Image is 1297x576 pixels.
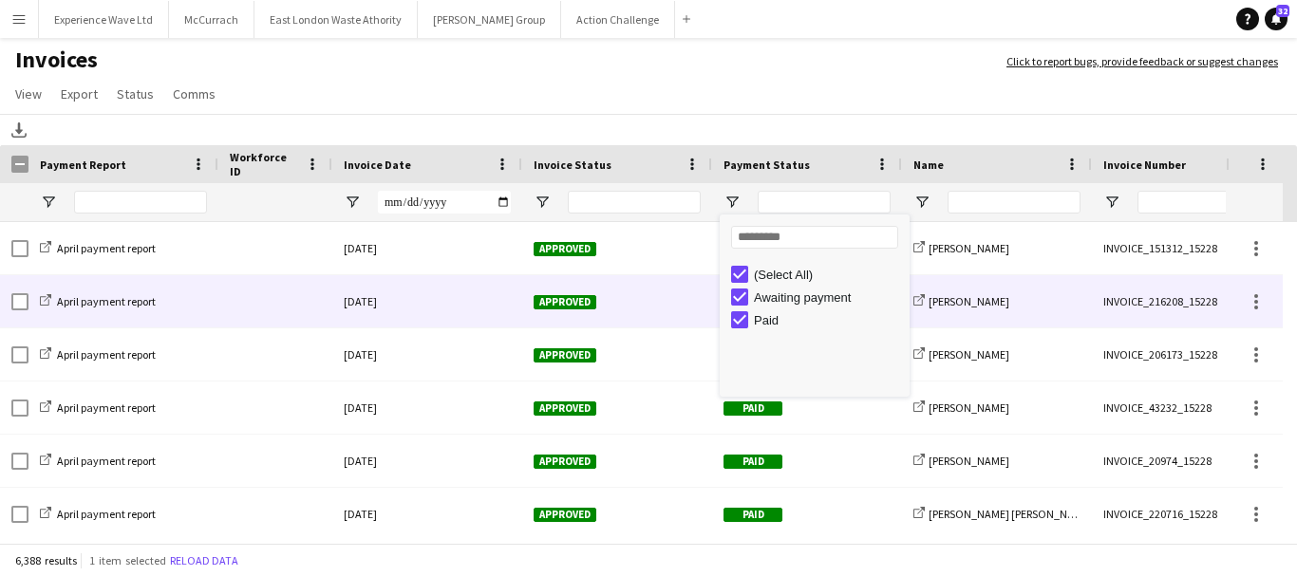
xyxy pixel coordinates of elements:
div: [DATE] [332,275,522,327]
a: April payment report [40,400,156,415]
span: [PERSON_NAME] [929,241,1009,255]
span: Approved [534,242,596,256]
button: Open Filter Menu [344,194,361,211]
input: Search filter values [731,226,898,249]
span: Name [913,158,944,172]
input: Invoice Status Filter Input [568,191,701,214]
span: Payment Status [724,158,810,172]
div: INVOICE_43232_15228 [1092,381,1282,434]
app-action-btn: Download [8,119,30,141]
span: April payment report [57,241,156,255]
span: Workforce ID [230,150,298,178]
div: INVOICE_151312_15228 [1092,222,1282,274]
span: Approved [534,455,596,469]
span: [PERSON_NAME] [929,454,1009,468]
span: Invoice Number [1103,158,1186,172]
span: 1 item selected [89,553,166,567]
span: Comms [173,85,216,102]
a: April payment report [40,241,156,255]
button: [PERSON_NAME] Group [418,1,561,38]
button: McCurrach [169,1,254,38]
button: Open Filter Menu [1103,194,1120,211]
div: Paid [754,313,904,327]
div: INVOICE_20974_15228 [1092,435,1282,487]
button: Open Filter Menu [534,194,551,211]
input: Invoice Number Filter Input [1137,191,1270,214]
div: [DATE] [332,328,522,381]
span: View [15,85,42,102]
span: [PERSON_NAME] [929,294,1009,308]
span: Paid [724,455,782,469]
span: Invoice Status [534,158,611,172]
button: Action Challenge [561,1,675,38]
button: Experience Wave Ltd [39,1,169,38]
span: Approved [534,295,596,309]
div: Column Filter [720,214,910,397]
span: Approved [534,348,596,362]
span: Approved [534,508,596,522]
a: Click to report bugs, provide feedback or suggest changes [1006,53,1278,70]
button: Open Filter Menu [913,194,930,211]
div: Awaiting payment [754,290,904,305]
div: [DATE] [332,488,522,540]
input: Payment Report Filter Input [74,191,207,214]
a: 32 [1265,8,1288,30]
button: Open Filter Menu [40,194,57,211]
a: Export [53,82,105,106]
a: April payment report [40,454,156,468]
span: [PERSON_NAME] [929,400,1009,415]
a: Comms [165,82,223,106]
span: April payment report [57,507,156,521]
div: (Select All) [754,268,904,282]
span: [PERSON_NAME] [929,347,1009,362]
button: Reload data [166,550,242,571]
span: April payment report [57,347,156,362]
a: Status [109,82,161,106]
a: View [8,82,49,106]
input: Name Filter Input [948,191,1081,214]
span: [PERSON_NAME] [PERSON_NAME] [929,507,1092,521]
div: INVOICE_220716_15228 [1092,488,1282,540]
div: INVOICE_206173_15228 [1092,328,1282,381]
div: [DATE] [332,222,522,274]
span: Paid [724,401,782,416]
div: [DATE] [332,435,522,487]
div: Filter List [720,263,910,331]
input: Invoice Date Filter Input [378,191,511,214]
span: 32 [1276,5,1289,17]
span: Paid [724,508,782,522]
span: April payment report [57,294,156,308]
button: East London Waste Athority [254,1,418,38]
a: April payment report [40,507,156,521]
a: April payment report [40,347,156,362]
span: Status [117,85,154,102]
button: Open Filter Menu [724,194,741,211]
span: Payment Report [40,158,126,172]
div: [DATE] [332,381,522,434]
span: April payment report [57,400,156,415]
span: Invoice Date [344,158,411,172]
a: April payment report [40,294,156,308]
span: Export [61,85,98,102]
span: April payment report [57,454,156,468]
div: INVOICE_216208_15228 [1092,275,1282,327]
span: Approved [534,401,596,416]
